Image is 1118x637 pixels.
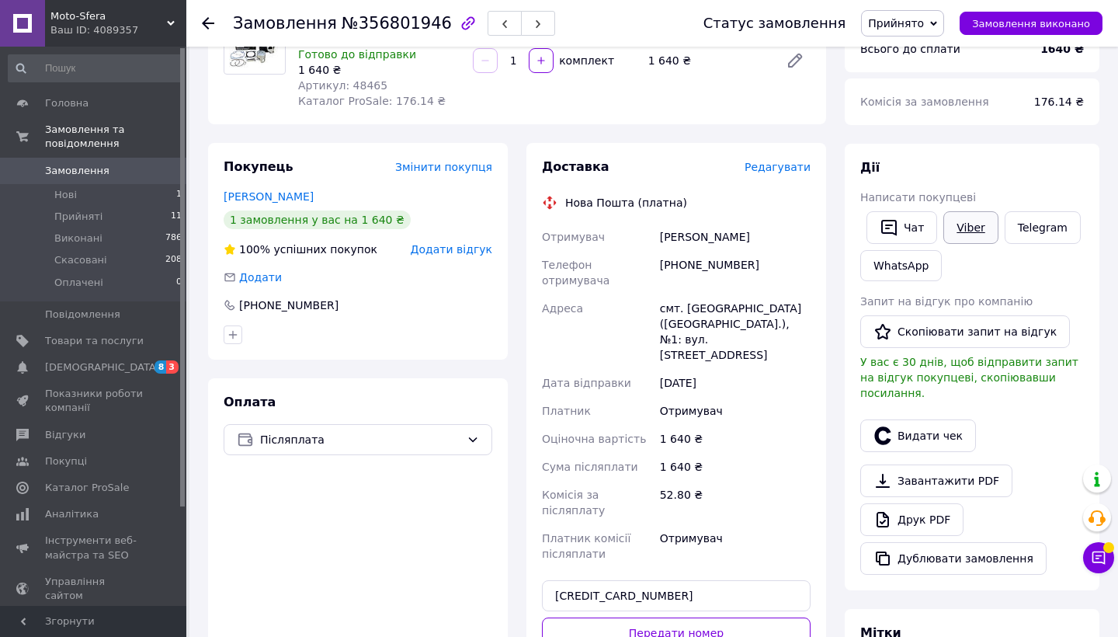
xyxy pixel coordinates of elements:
[45,334,144,348] span: Товари та послуги
[54,253,107,267] span: Скасовані
[860,250,942,281] a: WhatsApp
[165,253,182,267] span: 208
[202,16,214,31] div: Повернутися назад
[395,161,492,173] span: Змінити покупця
[860,295,1033,308] span: Запит на відгук про компанію
[260,431,460,448] span: Післяплата
[411,243,492,256] span: Додати відгук
[45,534,144,562] span: Інструменти веб-майстра та SEO
[165,231,182,245] span: 786
[50,23,186,37] div: Ваш ID: 4089357
[860,542,1047,575] button: Дублювати замовлення
[542,405,591,417] span: Платник
[45,428,85,442] span: Відгуки
[233,14,337,33] span: Замовлення
[860,419,976,452] button: Видати чек
[642,50,773,71] div: 1 640 ₴
[45,481,129,495] span: Каталог ProSale
[238,298,340,313] div: [PHONE_NUMBER]
[703,16,846,31] div: Статус замовлення
[745,161,811,173] span: Редагувати
[657,369,814,397] div: [DATE]
[224,159,293,174] span: Покупець
[542,433,646,445] span: Оціночна вартість
[657,223,814,251] div: [PERSON_NAME]
[176,276,182,290] span: 0
[972,18,1090,30] span: Замовлення виконано
[239,271,282,284] span: Додати
[45,575,144,603] span: Управління сайтом
[45,454,87,468] span: Покупці
[45,387,144,415] span: Показники роботи компанії
[45,164,109,178] span: Замовлення
[45,123,186,151] span: Замовлення та повідомлення
[868,17,924,30] span: Прийнято
[45,360,160,374] span: [DEMOGRAPHIC_DATA]
[657,524,814,568] div: Отримувач
[542,259,609,287] span: Телефон отримувача
[657,397,814,425] div: Отримувач
[54,210,102,224] span: Прийняті
[224,242,377,257] div: успішних покупок
[860,503,963,536] a: Друк PDF
[542,231,605,243] span: Отримувач
[239,243,270,256] span: 100%
[8,54,183,82] input: Пошук
[657,425,814,453] div: 1 640 ₴
[1040,43,1084,55] b: 1640 ₴
[866,211,937,244] button: Чат
[779,45,811,76] a: Редагувати
[860,356,1078,399] span: У вас є 30 днів, щоб відправити запит на відгук покупцеві, скопіювавши посилання.
[860,43,960,55] span: Всього до сплати
[943,211,998,244] a: Viber
[657,251,814,294] div: [PHONE_NUMBER]
[555,53,616,68] div: комплект
[542,489,605,517] span: Комісія за післяплату
[1034,96,1084,108] span: 176.14 ₴
[860,465,1012,497] a: Завантажити PDF
[657,481,814,524] div: 52.80 ₴
[298,48,416,61] span: Готово до відправки
[54,276,103,290] span: Оплачені
[224,395,276,409] span: Оплата
[176,188,182,202] span: 1
[542,532,630,560] span: Платник комісії післяплати
[298,62,460,78] div: 1 640 ₴
[54,231,102,245] span: Виконані
[54,188,77,202] span: Нові
[298,95,446,107] span: Каталог ProSale: 176.14 ₴
[342,14,452,33] span: №356801946
[155,360,167,374] span: 8
[224,211,411,229] div: 1 замовлення у вас на 1 640 ₴
[45,308,120,322] span: Повідомлення
[45,507,99,521] span: Аналітика
[960,12,1102,35] button: Замовлення виконано
[542,461,638,473] span: Сума післяплати
[224,190,314,203] a: [PERSON_NAME]
[860,191,976,204] span: Написати покупцеві
[657,453,814,481] div: 1 640 ₴
[50,9,167,23] span: Moto-Sfera
[860,96,989,108] span: Комісія за замовлення
[298,79,387,92] span: Артикул: 48465
[166,360,179,374] span: 3
[542,302,583,315] span: Адреса
[1083,542,1114,573] button: Чат з покупцем
[1005,211,1081,244] a: Telegram
[542,580,811,611] input: Номер експрес-накладної
[561,195,691,211] div: Нова Пошта (платна)
[542,159,609,174] span: Доставка
[657,294,814,369] div: смт. [GEOGRAPHIC_DATA] ([GEOGRAPHIC_DATA].), №1: вул. [STREET_ADDRESS]
[860,315,1070,348] button: Скопіювати запит на відгук
[171,210,182,224] span: 11
[45,96,89,110] span: Головна
[542,377,631,389] span: Дата відправки
[860,160,880,175] span: Дії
